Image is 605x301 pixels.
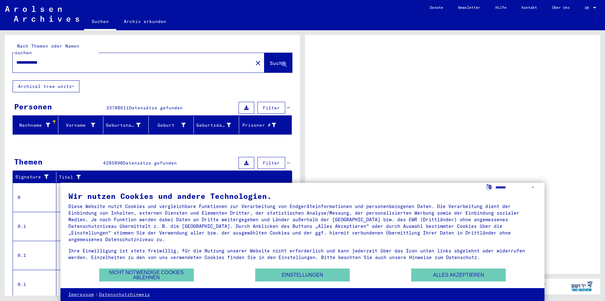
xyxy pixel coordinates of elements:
mat-label: Nach Themen oder Namen suchen [15,43,79,55]
div: Nachname [15,122,50,129]
div: Geburtsdatum [196,120,239,130]
span: Suche [270,60,285,66]
span: Filter [263,160,280,166]
div: Titel [59,172,286,182]
button: Clear [252,56,264,69]
a: Impressum [68,292,94,298]
div: Geburtsname [106,122,141,129]
button: Suche [264,53,292,72]
mat-header-cell: Prisoner # [239,116,292,134]
mat-header-cell: Geburtsname [103,116,149,134]
span: 33708611 [106,105,129,111]
span: 4285890 [103,160,123,166]
div: Signature [15,174,51,180]
div: Personen [14,101,52,112]
a: Suchen [84,14,116,30]
button: Alles akzeptieren [411,269,506,281]
span: Datensätze gefunden [123,160,177,166]
span: Filter [263,105,280,111]
button: Nicht notwendige Cookies ablehnen [99,269,194,281]
td: 0.1 [13,212,56,241]
div: Geburt‏ [151,122,186,129]
button: Archival tree units [13,80,79,92]
div: Prisoner # [242,122,276,129]
mat-header-cell: Vorname [58,116,104,134]
div: Geburtsdatum [196,122,231,129]
div: Themen [14,156,43,167]
div: Ihre Einwilligung ist stets freiwillig, für die Nutzung unserer Website nicht erforderlich und ka... [68,247,537,261]
div: Signature [15,172,58,182]
div: Geburtsname [106,120,148,130]
mat-header-cell: Geburtsdatum [194,116,239,134]
mat-icon: close [254,59,262,67]
td: 0 [13,183,56,212]
div: Wir nutzen Cookies und andere Technologien. [68,192,537,200]
td: 0.1 [13,241,56,270]
div: Prisoner # [242,120,284,130]
a: Archiv erkunden [116,14,174,29]
div: Geburt‏ [151,120,194,130]
img: Arolsen_neg.svg [5,6,79,22]
select: Sprache auswählen [495,183,537,192]
button: Filter [257,102,285,114]
span: DE [585,6,592,10]
img: yv_logo.png [570,278,594,294]
label: Sprache auswählen [486,184,492,190]
button: Filter [257,157,285,169]
td: 0.1 [13,270,56,299]
div: Diese Website nutzt Cookies und vergleichbare Funktionen zur Verarbeitung von Endgeräteinformatio... [68,203,537,243]
mat-header-cell: Geburt‏ [149,116,194,134]
a: Datenschutzhinweis [99,292,150,298]
div: Vorname [61,122,95,129]
span: Datensätze gefunden [129,105,183,111]
div: Nachname [15,120,58,130]
div: Titel [59,174,279,181]
mat-header-cell: Nachname [13,116,58,134]
div: Vorname [61,120,103,130]
button: Einstellungen [255,269,350,281]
